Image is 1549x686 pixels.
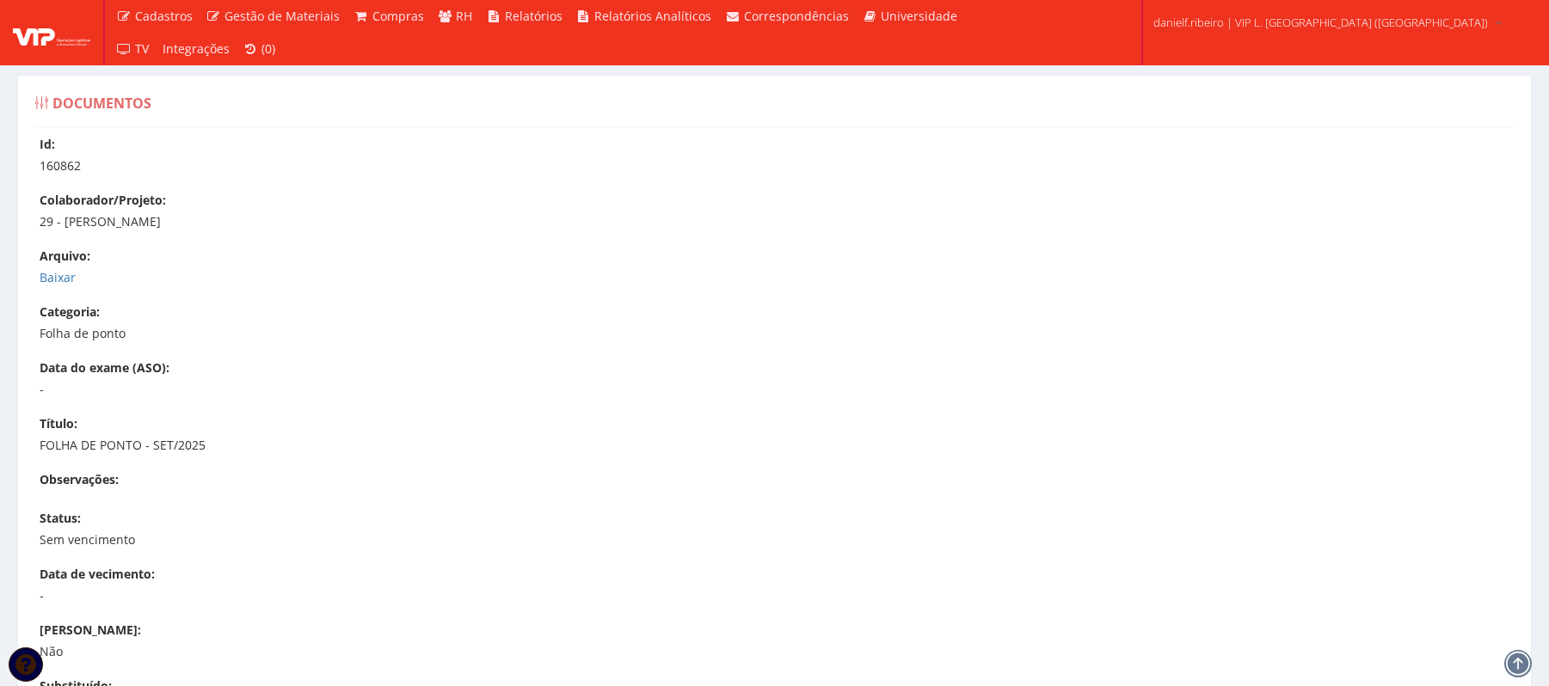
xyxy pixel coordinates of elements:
span: Cadastros [135,8,193,24]
span: Relatórios Analíticos [594,8,711,24]
a: (0) [237,33,283,65]
a: TV [109,33,156,65]
p: - [40,587,1527,604]
label: Colaborador/Projeto: [40,192,166,209]
label: Data de vecimento: [40,566,155,583]
label: Status: [40,510,81,527]
p: - [40,381,1527,398]
span: (0) [261,40,275,57]
span: Universidade [881,8,957,24]
span: Correspondências [744,8,849,24]
label: Categoria: [40,303,100,321]
a: Integrações [156,33,237,65]
label: Título: [40,415,77,432]
span: danielf.ribeiro | VIP L. [GEOGRAPHIC_DATA] ([GEOGRAPHIC_DATA]) [1153,14,1488,31]
p: Não [40,643,1527,660]
span: Relatórios [505,8,562,24]
p: Folha de ponto [40,325,1527,342]
label: Observações: [40,471,119,488]
span: TV [135,40,149,57]
label: Data do exame (ASO): [40,359,169,377]
span: Documentos [52,94,151,113]
label: Id: [40,136,55,153]
label: Arquivo: [40,248,90,265]
span: Gestão de Materiais [224,8,340,24]
span: Integrações [163,40,230,57]
p: 160862 [40,157,1527,175]
span: RH [456,8,472,24]
p: 29 - [PERSON_NAME] [40,213,1527,230]
label: [PERSON_NAME]: [40,622,141,639]
img: logo [13,20,90,46]
p: Sem vencimento [40,531,1527,548]
a: Baixar [40,269,76,285]
p: FOLHA DE PONTO - SET/2025 [40,437,1527,454]
span: Compras [372,8,424,24]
